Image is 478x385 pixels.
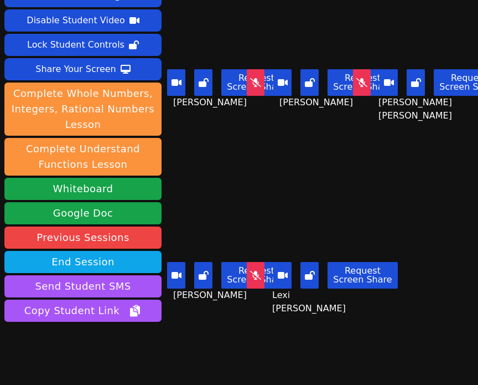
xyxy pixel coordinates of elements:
span: [PERSON_NAME] [PERSON_NAME] [378,96,469,122]
div: Share Your Screen [35,60,116,78]
span: Copy Student Link [24,303,142,319]
button: Share Your Screen [4,58,162,80]
button: End Session [4,251,162,273]
a: Previous Sessions [4,227,162,249]
button: Whiteboard [4,178,162,200]
button: Request Screen Share [221,262,291,289]
button: Lock Student Controls [4,34,162,56]
button: Copy Student Link [4,300,162,322]
button: Disable Student Video [4,9,162,32]
button: Request Screen Share [328,69,397,96]
span: [PERSON_NAME] [279,96,356,109]
button: Complete Understand Functions Lesson [4,138,162,176]
div: Disable Student Video [27,12,124,29]
button: Request Screen Share [328,262,397,289]
span: [PERSON_NAME] [173,96,250,109]
span: Lexi [PERSON_NAME] [272,289,363,315]
span: [PERSON_NAME] [173,289,250,302]
button: Complete Whole Numbers, Integers, Rational Numbers Lesson [4,83,162,136]
button: Send Student SMS [4,275,162,297]
div: Lock Student Controls [27,36,124,54]
a: Google Doc [4,202,162,224]
button: Request Screen Share [221,69,291,96]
